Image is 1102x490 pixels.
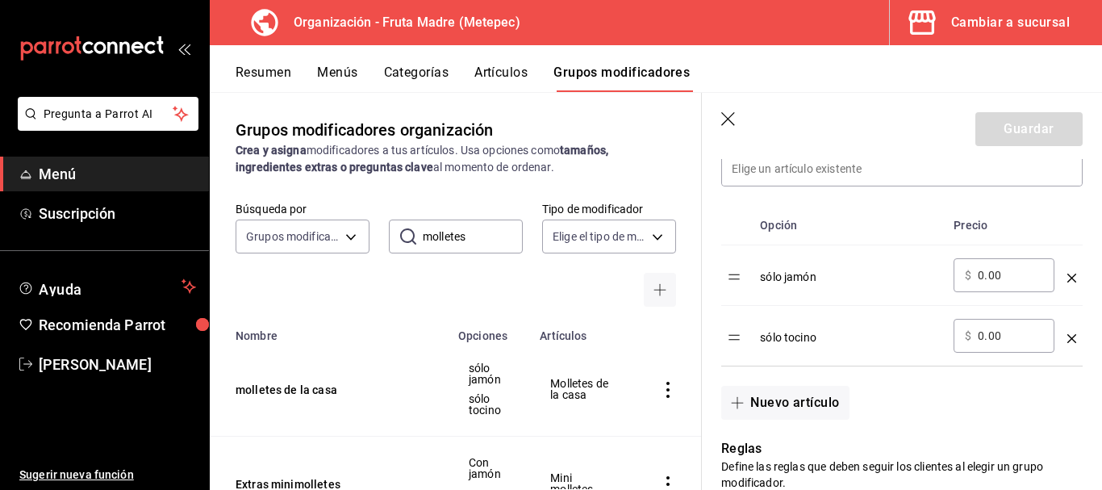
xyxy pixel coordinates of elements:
[246,228,340,245] span: Grupos modificadores
[722,152,1082,186] input: Elige un artículo existente
[469,393,510,416] span: sólo tocino
[553,65,690,92] button: Grupos modificadores
[530,320,634,342] th: Artículos
[281,13,520,32] h3: Organización - Fruta Madre (Metepec)
[236,118,493,142] div: Grupos modificadores organización
[951,11,1070,34] div: Cambiar a sucursal
[317,65,357,92] button: Menús
[39,314,196,336] span: Recomienda Parrot
[384,65,449,92] button: Categorías
[542,203,676,215] label: Tipo de modificador
[210,320,449,342] th: Nombre
[760,258,941,285] div: sólo jamón
[469,362,510,385] span: sólo jamón
[721,206,1083,366] table: optionsTable
[19,467,196,484] span: Sugerir nueva función
[39,203,196,224] span: Suscripción
[474,65,528,92] button: Artículos
[177,42,190,55] button: open_drawer_menu
[660,382,676,398] button: actions
[44,106,173,123] span: Pregunta a Parrot AI
[236,65,1102,92] div: navigation tabs
[236,203,369,215] label: Búsqueda por
[236,144,307,157] strong: Crea y asigna
[550,378,614,400] span: Molletes de la casa
[965,270,971,281] span: $
[423,220,523,253] input: Buscar
[39,354,196,375] span: [PERSON_NAME]
[449,320,530,342] th: Opciones
[236,142,676,176] div: modificadores a tus artículos. Usa opciones como al momento de ordenar.
[721,439,1083,459] p: Reglas
[965,330,971,341] span: $
[39,277,175,296] span: Ayuda
[18,97,198,131] button: Pregunta a Parrot AI
[39,163,196,185] span: Menú
[721,386,849,420] button: Nuevo artículo
[236,382,429,398] button: molletes de la casa
[760,319,941,346] div: sólo tocino
[553,228,646,245] span: Elige el tipo de modificador
[753,206,947,245] th: Opción
[11,117,198,134] a: Pregunta a Parrot AI
[469,457,510,480] span: Con jamón
[947,206,1061,245] th: Precio
[236,65,291,92] button: Resumen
